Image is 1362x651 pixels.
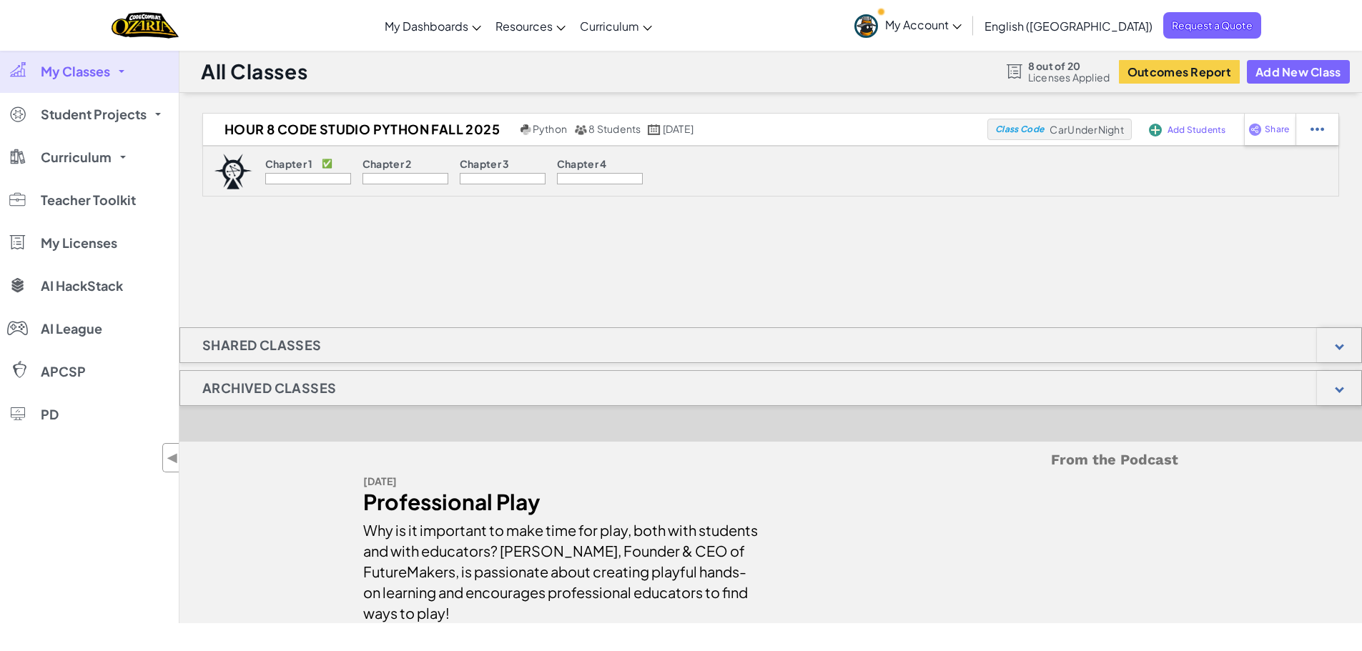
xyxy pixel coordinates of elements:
span: Curriculum [580,19,639,34]
h2: Hour 8 Code Studio Python Fall 2025 [203,119,517,140]
a: Ozaria by CodeCombat logo [112,11,178,40]
span: English ([GEOGRAPHIC_DATA]) [985,19,1153,34]
h1: Archived Classes [180,370,358,406]
span: Curriculum [41,151,112,164]
p: ✅ [322,158,332,169]
a: Hour 8 Code Studio Python Fall 2025 Python 8 Students [DATE] [203,119,987,140]
img: Home [112,11,178,40]
button: Add New Class [1247,60,1350,84]
h5: From the Podcast [363,449,1178,471]
span: Licenses Applied [1028,71,1110,83]
a: Resources [488,6,573,45]
h1: Shared Classes [180,327,344,363]
span: My Classes [41,65,110,78]
span: CarUnderNight [1050,123,1123,136]
div: Professional Play [363,492,760,512]
span: [DATE] [663,122,694,135]
div: [DATE] [363,471,760,492]
h1: All Classes [201,58,307,85]
span: Resources [495,19,553,34]
span: My Dashboards [385,19,468,34]
button: Outcomes Report [1119,60,1240,84]
img: logo [214,154,252,189]
p: Chapter 3 [460,158,510,169]
span: AI League [41,322,102,335]
img: MultipleUsers.png [574,124,587,135]
img: IconShare_Purple.svg [1248,123,1262,136]
span: Add Students [1168,126,1226,134]
div: Why is it important to make time for play, both with students and with educators? [PERSON_NAME], ... [363,512,760,623]
a: English ([GEOGRAPHIC_DATA]) [977,6,1160,45]
span: 8 out of 20 [1028,60,1110,71]
img: IconStudentEllipsis.svg [1311,123,1324,136]
span: My Account [885,17,962,32]
p: Chapter 2 [362,158,412,169]
a: Curriculum [573,6,659,45]
span: Share [1265,125,1289,134]
span: 8 Students [588,122,641,135]
span: ◀ [167,447,179,468]
span: AI HackStack [41,279,123,292]
img: avatar [854,14,878,38]
span: Student Projects [41,108,147,121]
a: My Dashboards [377,6,488,45]
img: IconAddStudents.svg [1149,124,1162,136]
span: Python [533,122,567,135]
span: Class Code [995,125,1044,134]
p: Chapter 1 [265,158,313,169]
span: My Licenses [41,237,117,249]
img: calendar.svg [648,124,661,135]
a: My Account [847,3,969,48]
img: python.png [520,124,531,135]
span: Teacher Toolkit [41,194,136,207]
a: Request a Quote [1163,12,1261,39]
p: Chapter 4 [557,158,607,169]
